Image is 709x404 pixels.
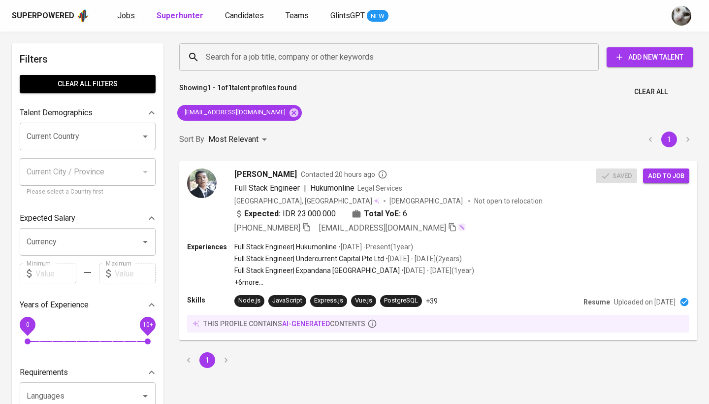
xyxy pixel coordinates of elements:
[389,196,464,206] span: [DEMOGRAPHIC_DATA]
[157,10,205,22] a: Superhunter
[179,83,297,101] p: Showing of talent profiles found
[179,161,697,340] a: [PERSON_NAME]Contacted 20 hours agoFull Stack Engineer|HukumonlineLegal Services[GEOGRAPHIC_DATA]...
[199,352,215,368] button: page 1
[304,182,306,194] span: |
[117,11,135,20] span: Jobs
[458,223,466,231] img: magic_wand.svg
[400,266,474,275] p: • [DATE] - [DATE] ( 1 year )
[117,10,137,22] a: Jobs
[474,196,543,206] p: Not open to relocation
[115,264,156,283] input: Value
[641,132,697,147] nav: pagination navigation
[20,75,156,93] button: Clear All filters
[20,363,156,382] div: Requirements
[187,242,234,252] p: Experiences
[234,242,337,252] p: Full Stack Engineer | Hukumonline
[282,320,330,328] span: AI-generated
[20,107,93,119] p: Talent Demographics
[177,105,302,121] div: [EMAIL_ADDRESS][DOMAIN_NAME]
[138,235,152,249] button: Open
[355,296,372,305] div: Vue.js
[225,11,264,20] span: Candidates
[672,6,691,26] img: tharisa.rizky@glints.com
[20,103,156,123] div: Talent Demographics
[27,187,149,197] p: Please select a Country first
[648,170,684,182] span: Add to job
[337,242,413,252] p: • [DATE] - Present ( 1 year )
[187,295,234,305] p: Skills
[228,84,232,92] b: 1
[234,208,336,220] div: IDR 23.000.000
[20,212,75,224] p: Expected Salary
[234,168,297,180] span: [PERSON_NAME]
[330,11,365,20] span: GlintsGPT
[272,296,302,305] div: JavaScript
[614,51,685,64] span: Add New Talent
[426,296,438,306] p: +39
[301,169,387,179] span: Contacted 20 hours ago
[20,367,68,378] p: Requirements
[20,51,156,67] h6: Filters
[310,183,354,193] span: Hukumonline
[177,108,291,117] span: [EMAIL_ADDRESS][DOMAIN_NAME]
[364,208,401,220] b: Total YoE:
[12,8,90,23] a: Superpoweredapp logo
[607,47,693,67] button: Add New Talent
[634,86,668,98] span: Clear All
[330,10,388,22] a: GlintsGPT NEW
[234,223,300,233] span: [PHONE_NUMBER]
[244,208,281,220] b: Expected:
[234,183,300,193] span: Full Stack Engineer
[179,352,235,368] nav: pagination navigation
[157,11,203,20] b: Superhunter
[208,134,258,145] p: Most Relevant
[384,254,462,264] p: • [DATE] - [DATE] ( 2 years )
[20,208,156,228] div: Expected Salary
[20,299,89,311] p: Years of Experience
[26,321,29,328] span: 0
[643,168,689,184] button: Add to job
[384,296,418,305] div: PostgreSQL
[367,11,388,21] span: NEW
[12,10,74,22] div: Superpowered
[234,266,400,275] p: Full Stack Engineer | Expandana [GEOGRAPHIC_DATA]
[179,134,204,145] p: Sort By
[403,208,407,220] span: 6
[661,132,677,147] button: page 1
[630,83,672,101] button: Clear All
[35,264,76,283] input: Value
[234,254,384,264] p: Full Stack Engineer | Undercurrent Capital Pte Ltd
[234,277,474,287] p: +6 more ...
[238,296,260,305] div: Node.js
[142,321,153,328] span: 10+
[314,296,343,305] div: Express.js
[207,84,221,92] b: 1 - 1
[138,389,152,403] button: Open
[614,297,676,307] p: Uploaded on [DATE]
[357,184,402,192] span: Legal Services
[208,131,270,149] div: Most Relevant
[286,10,311,22] a: Teams
[378,169,387,179] svg: By Batam recruiter
[319,223,446,233] span: [EMAIL_ADDRESS][DOMAIN_NAME]
[286,11,309,20] span: Teams
[138,130,152,143] button: Open
[234,196,380,206] div: [GEOGRAPHIC_DATA], [GEOGRAPHIC_DATA]
[20,295,156,315] div: Years of Experience
[28,78,148,90] span: Clear All filters
[203,319,365,329] p: this profile contains contents
[225,10,266,22] a: Candidates
[76,8,90,23] img: app logo
[187,168,217,198] img: 8f3e2e2b3f5e2541ef7ee7e41f1b5899.jpg
[583,297,610,307] p: Resume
